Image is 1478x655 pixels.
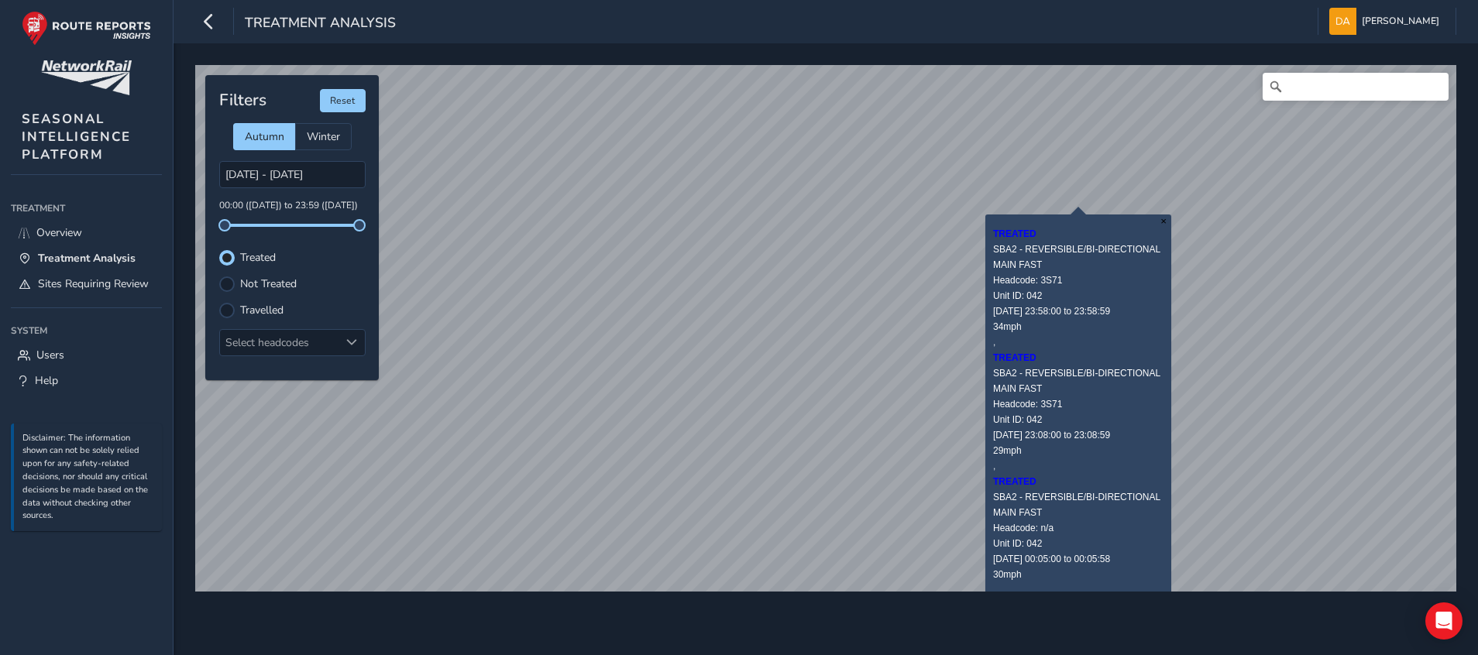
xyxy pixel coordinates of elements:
[11,271,162,297] a: Sites Requiring Review
[38,251,136,266] span: Treatment Analysis
[11,220,162,245] a: Overview
[993,412,1163,427] div: Unit ID: 042
[993,273,1163,288] div: Headcode: 3S71
[307,129,340,144] span: Winter
[295,123,352,150] div: Winter
[11,319,162,342] div: System
[1329,8,1445,35] button: [PERSON_NAME]
[993,536,1163,551] div: Unit ID: 042
[1263,73,1449,101] input: Search
[993,365,1163,396] div: SBA2 - REVERSIBLE/BI-DIRECTIONAL MAIN FAST
[1362,8,1439,35] span: [PERSON_NAME]
[320,89,366,112] button: Reset
[993,551,1163,567] div: [DATE] 00:05:00 to 00:05:58
[240,279,297,290] label: Not Treated
[993,319,1163,334] div: 34mph
[219,199,366,213] p: 00:00 ([DATE]) to 23:59 ([DATE])
[240,252,276,263] label: Treated
[993,242,1163,273] div: SBA2 - REVERSIBLE/BI-DIRECTIONAL MAIN FAST
[22,432,154,523] p: Disclaimer: The information shown can not be solely relied upon for any safety-related decisions,...
[240,305,284,316] label: Travelled
[11,342,162,368] a: Users
[993,226,1163,242] div: TREATED
[993,567,1163,582] div: 30mph
[36,225,82,240] span: Overview
[195,65,1456,592] canvas: Map
[993,520,1163,536] div: Headcode: n/a
[22,11,151,46] img: rr logo
[11,245,162,271] a: Treatment Analysis
[219,91,266,110] h4: Filters
[36,348,64,362] span: Users
[245,129,284,144] span: Autumn
[1425,602,1463,640] div: Open Intercom Messenger
[233,123,295,150] div: Autumn
[220,330,339,355] div: Select headcodes
[245,13,396,35] span: Treatment Analysis
[993,303,1163,319] div: [DATE] 23:58:00 to 23:58:59
[993,443,1163,458] div: 29mph
[993,288,1163,303] div: Unit ID: 042
[993,350,1163,365] div: TREATED
[38,276,149,291] span: Sites Requiring Review
[993,396,1163,412] div: Headcode: 3S71
[41,60,132,95] img: customer logo
[1329,8,1356,35] img: diamond-layout
[11,197,162,220] div: Treatment
[993,489,1163,520] div: SBA2 - REVERSIBLE/BI-DIRECTIONAL MAIN FAST
[1156,214,1171,228] button: Close popup
[993,474,1163,489] div: TREATED
[993,427,1163,443] div: [DATE] 23:08:00 to 23:08:59
[35,373,58,388] span: Help
[11,368,162,393] a: Help
[22,110,131,163] span: SEASONAL INTELLIGENCE PLATFORM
